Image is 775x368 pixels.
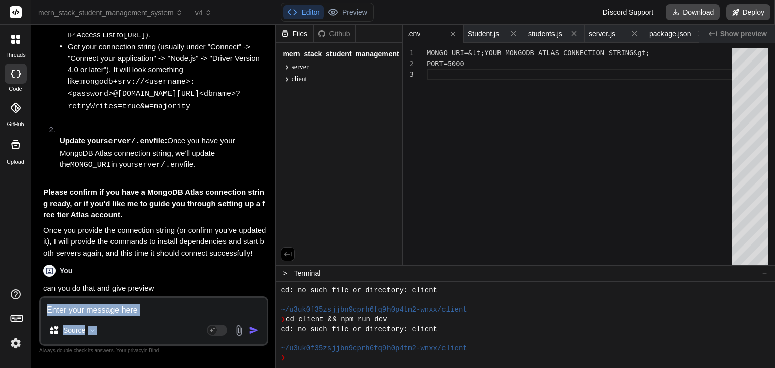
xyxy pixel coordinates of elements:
[407,29,420,39] span: .env
[314,29,355,39] div: Github
[649,29,691,39] span: package.json
[291,74,307,84] span: client
[128,348,144,353] span: privacy
[281,305,467,315] span: ~/u3uk0f35zsjjbn9cprh6fq9h0p4tm2-wnxx/client
[39,346,268,355] p: Always double-check its answers. Your in Bind
[7,335,24,352] img: settings
[104,137,154,146] code: server/.env
[281,353,286,363] span: ❯
[60,135,266,171] p: Once you have your MongoDB Atlas connection string, we'll update the in your file.
[760,265,769,281] button: −
[195,8,212,18] span: v4
[88,326,97,335] img: Pick Models
[403,48,414,58] div: 1
[597,4,659,20] div: Discord Support
[123,31,146,40] code: [URL]
[68,78,240,111] code: mongodb+srv://<username>:<password>@[DOMAIN_NAME][URL]<dbname>?retryWrites=true&w=majority
[281,344,467,353] span: ~/u3uk0f35zsjjbn9cprh6fq9h0p4tm2-wnxx/client
[7,158,24,166] label: Upload
[43,225,266,259] p: Once you provide the connection string (or confirm you've updated it), I will provide the command...
[233,325,245,336] img: attachment
[68,41,266,112] li: Get your connection string (usually under "Connect" -> "Connect your application" -> "Node.js" ->...
[294,268,320,278] span: Terminal
[427,59,464,68] span: PORT=5000
[9,85,22,93] label: code
[589,29,615,39] span: server.js
[403,58,414,69] div: 2
[528,29,562,39] span: students.js
[7,120,24,129] label: GitHub
[63,325,85,335] p: Source
[403,69,414,80] div: 3
[276,29,313,39] div: Files
[283,268,291,278] span: >_
[60,266,72,276] h6: You
[720,29,767,39] span: Show preview
[634,49,650,57] span: &gt;
[283,5,324,19] button: Editor
[60,136,167,145] strong: Update your file:
[281,325,437,334] span: cd: no such file or directory: client
[38,8,183,18] span: mern_stack_student_management_system
[324,5,371,19] button: Preview
[134,161,184,169] code: server/.env
[286,315,387,324] span: cd client && npm run dev
[70,161,111,169] code: MONGO_URI
[726,4,770,20] button: Deploy
[283,49,427,59] span: mern_stack_student_management_system
[5,51,25,59] label: threads
[762,269,767,277] span: −
[43,188,265,219] strong: Please confirm if you have a MongoDB Atlas connection string ready, or if you'd like me to guide ...
[468,29,499,39] span: Student.js
[281,286,437,295] span: cd: no such file or directory: client
[427,49,633,57] span: MONGO_URI=&lt;YOUR_MONGODB_ATLAS_CONNECTION_STRING
[281,315,286,324] span: ❯
[249,325,259,335] img: icon
[291,62,308,72] span: server
[43,283,266,294] p: can you do that and give preview
[666,4,720,20] button: Download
